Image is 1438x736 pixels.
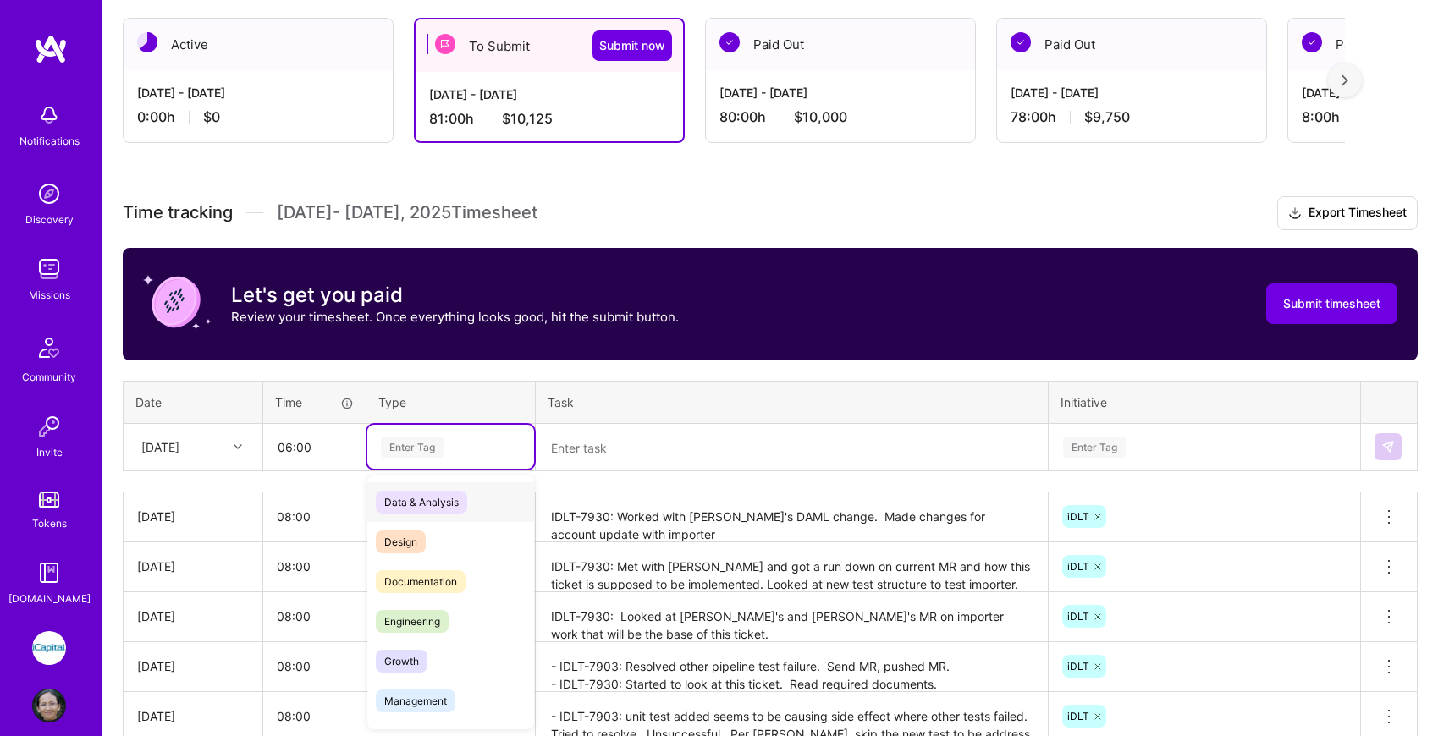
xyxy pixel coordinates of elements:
img: tokens [39,492,59,508]
input: HH:MM [263,644,366,689]
a: User Avatar [28,689,70,722]
div: [DATE] [137,707,249,725]
i: icon Download [1288,205,1302,222]
span: Submit timesheet [1283,295,1380,312]
span: Growth [376,650,427,673]
div: [DATE] - [DATE] [429,85,669,103]
div: Enter Tag [1063,434,1126,460]
div: [DOMAIN_NAME] [8,590,91,607]
div: 78:00 h [1011,108,1253,126]
span: Management [376,689,455,712]
img: Paid Out [1011,32,1031,52]
div: Missions [29,286,70,304]
div: To Submit [416,19,683,72]
img: guide book [32,556,66,590]
i: icon Chevron [234,442,242,451]
input: HH:MM [263,494,366,539]
div: [DATE] - [DATE] [719,84,961,102]
div: Tokens [32,514,67,532]
span: Time tracking [123,202,233,223]
span: [DATE] - [DATE] , 2025 Timesheet [277,202,537,223]
th: Date [124,381,263,423]
span: iDLT [1067,660,1089,673]
div: [DATE] [137,657,249,675]
img: iCapital: Build and maintain RESTful API [32,631,66,665]
textarea: IDLT-7930: Worked with [PERSON_NAME]'s DAML change. Made changes for account update with importer [537,494,1046,541]
th: Type [366,381,536,423]
span: iDLT [1067,510,1089,523]
textarea: - IDLT-7903: Resolved other pipeline test failure. Send MR, pushed MR. - IDLT-7930: Started to lo... [537,644,1046,690]
img: To Submit [435,34,455,54]
div: Time [275,393,354,411]
img: Paid Out [1302,32,1322,52]
div: Discovery [25,211,74,228]
div: Enter Tag [381,434,444,460]
img: discovery [32,177,66,211]
div: Paid Out [997,19,1266,70]
span: $9,750 [1084,108,1130,126]
div: Active [124,19,393,70]
span: iDLT [1067,560,1089,573]
div: [DATE] - [DATE] [1011,84,1253,102]
div: 80:00 h [719,108,961,126]
div: Paid Out [706,19,975,70]
input: HH:MM [263,594,366,639]
span: Data & Analysis [376,491,467,514]
img: coin [143,268,211,336]
img: Submit [1381,440,1395,453]
span: Documentation [376,570,466,593]
span: $10,000 [794,108,847,126]
div: [DATE] [137,557,249,575]
img: User Avatar [32,689,66,722]
span: $0 [203,108,220,126]
div: 0:00 h [137,108,379,126]
textarea: IDLT-7930: Looked at [PERSON_NAME]'s and [PERSON_NAME]'s MR on importer work that will be the bas... [537,594,1046,640]
h3: Let's get you paid [231,283,679,308]
img: Community [29,327,69,368]
div: [DATE] - [DATE] [137,84,379,102]
img: Paid Out [719,32,740,52]
div: Community [22,368,76,386]
div: Initiative [1061,393,1348,411]
span: Submit now [599,37,665,54]
span: iDLT [1067,610,1089,623]
button: Export Timesheet [1277,196,1418,230]
img: teamwork [32,252,66,286]
div: Notifications [19,132,80,150]
span: iDLT [1067,710,1089,722]
div: 81:00 h [429,110,669,128]
img: right [1342,74,1348,86]
span: Engineering [376,610,449,633]
a: iCapital: Build and maintain RESTful API [28,631,70,665]
th: Task [536,381,1049,423]
img: logo [34,34,68,64]
textarea: IDLT-7930: Met with [PERSON_NAME] and got a run down on current MR and how this ticket is suppose... [537,544,1046,590]
img: Active [137,32,157,52]
p: Review your timesheet. Once everything looks good, hit the submit button. [231,308,679,326]
span: $10,125 [502,110,553,128]
div: [DATE] [141,438,179,456]
input: HH:MM [264,425,365,470]
button: Submit now [592,30,672,61]
img: bell [32,98,66,132]
div: [DATE] [137,607,249,625]
input: HH:MM [263,544,366,589]
button: Submit timesheet [1266,283,1397,324]
img: Invite [32,409,66,443]
div: [DATE] [137,508,249,525]
div: Invite [36,443,63,461]
span: Design [376,530,426,553]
